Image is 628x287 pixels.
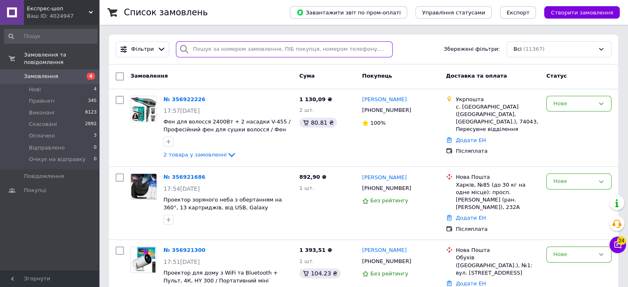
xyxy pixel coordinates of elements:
[370,270,408,277] span: Без рейтингу
[164,107,200,114] span: 17:57[DATE]
[446,73,507,79] span: Доставка та оплата
[29,156,85,163] span: Очікує на відправку
[415,6,492,19] button: Управління статусами
[609,237,626,253] button: Чат з покупцем24
[546,73,567,79] span: Статус
[88,97,97,105] span: 345
[422,9,485,16] span: Управління статусами
[456,147,540,155] div: Післяплата
[94,156,97,163] span: 0
[523,46,545,52] span: (11367)
[130,247,157,273] a: Фото товару
[507,9,530,16] span: Експорт
[296,9,400,16] span: Завантажити звіт по пром-оплаті
[29,144,65,152] span: Відправлено
[164,119,290,140] a: Фен для волосся 2400Вт + 2 насадки V-455 / Професійний фен для сушки волосся / Фен для укладання ...
[131,96,156,122] img: Фото товару
[299,268,341,278] div: 104.23 ₴
[164,185,200,192] span: 17:54[DATE]
[299,174,327,180] span: 892,90 ₴
[131,174,156,199] img: Фото товару
[299,185,314,191] span: 1 шт.
[29,86,41,93] span: Нові
[362,247,407,254] a: [PERSON_NAME]
[299,118,337,128] div: 80.81 ₴
[456,254,540,277] div: Обухів ([GEOGRAPHIC_DATA].), №1: вул. [STREET_ADDRESS]
[456,181,540,211] div: Харків, №85 (до 30 кг на одне місце): просп. [PERSON_NAME] (ран. [PERSON_NAME]), 232А
[299,258,314,264] span: 1 шт.
[24,51,99,66] span: Замовлення та повідомлення
[544,6,620,19] button: Створити замовлення
[553,100,595,108] div: Нове
[362,96,407,104] a: [PERSON_NAME]
[456,247,540,254] div: Нова Пошта
[444,45,500,53] span: Збережені фільтри:
[164,174,206,180] a: № 356921686
[124,7,208,17] h1: Список замовлень
[24,173,64,180] span: Повідомлення
[29,121,57,128] span: Скасовані
[456,215,486,221] a: Додати ЕН
[299,247,332,253] span: 1 393,51 ₴
[553,177,595,186] div: Нове
[360,183,413,194] div: [PHONE_NUMBER]
[85,109,97,116] span: 8123
[456,280,486,287] a: Додати ЕН
[131,45,154,53] span: Фільтри
[164,259,200,265] span: 17:51[DATE]
[617,237,626,245] span: 24
[553,250,595,259] div: Нове
[456,137,486,143] a: Додати ЕН
[299,73,315,79] span: Cума
[299,107,314,113] span: 2 шт.
[456,96,540,103] div: Укрпошта
[4,29,97,44] input: Пошук
[362,174,407,182] a: [PERSON_NAME]
[456,225,540,233] div: Післяплата
[24,187,46,194] span: Покупці
[87,73,95,80] span: 4
[500,6,536,19] button: Експорт
[362,73,392,79] span: Покупець
[29,109,55,116] span: Виконані
[164,96,206,102] a: № 356922226
[94,132,97,140] span: 3
[176,41,393,57] input: Пошук за номером замовлення, ПІБ покупця, номером телефону, Email, номером накладної
[360,105,413,116] div: [PHONE_NUMBER]
[94,86,97,93] span: 4
[360,256,413,267] div: [PHONE_NUMBER]
[456,173,540,181] div: Нова Пошта
[85,121,97,128] span: 2892
[130,96,157,122] a: Фото товару
[536,9,620,15] a: Створити замовлення
[290,6,407,19] button: Завантажити звіт по пром-оплаті
[27,12,99,20] div: Ваш ID: 4024947
[94,144,97,152] span: 0
[164,152,227,158] span: 2 товара у замовленні
[370,197,408,204] span: Без рейтингу
[370,120,386,126] span: 100%
[27,5,89,12] span: Експрес-шоп
[514,45,522,53] span: Всі
[551,9,613,16] span: Створити замовлення
[299,96,332,102] span: 1 130,09 ₴
[29,97,55,105] span: Прийняті
[130,73,168,79] span: Замовлення
[130,173,157,200] a: Фото товару
[131,247,156,273] img: Фото товару
[24,73,58,80] span: Замовлення
[164,152,237,158] a: 2 товара у замовленні
[164,197,282,218] a: Проектор зоряного неба з обертанням на 360°, 13 картриджів, від USB, Galaxy Projector, Чорний / Н...
[164,247,206,253] a: № 356921300
[456,103,540,133] div: с. [GEOGRAPHIC_DATA] ([GEOGRAPHIC_DATA], [GEOGRAPHIC_DATA].), 74043, Пересувне відділення
[29,132,55,140] span: Оплачені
